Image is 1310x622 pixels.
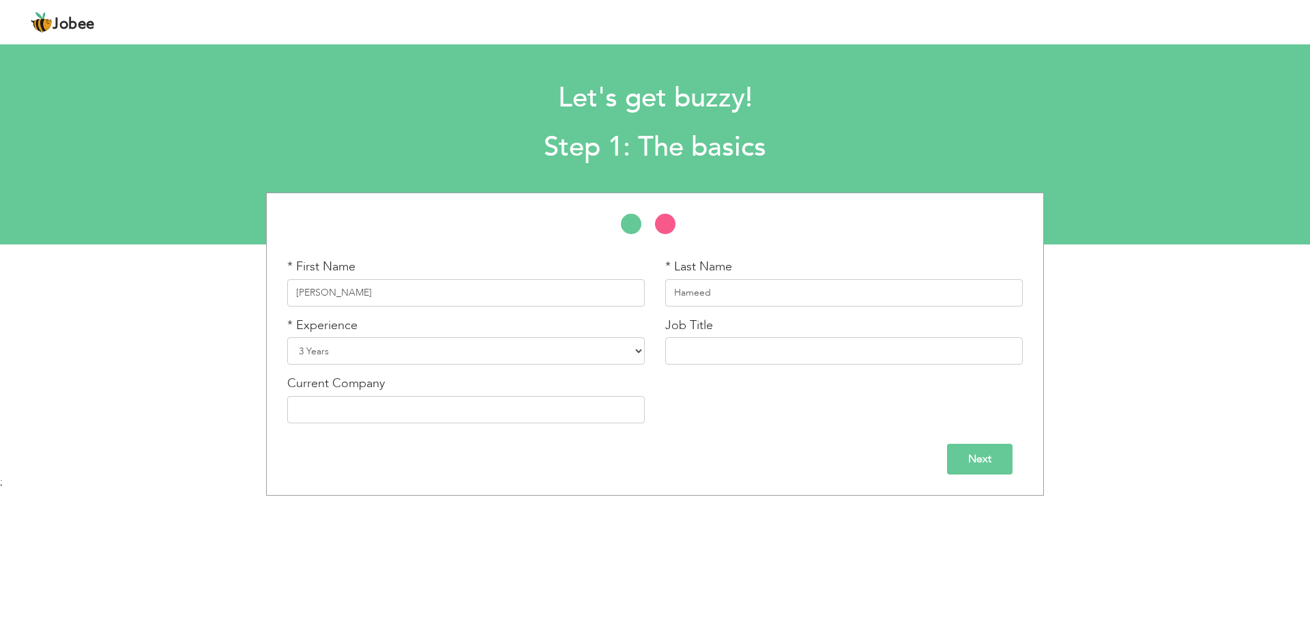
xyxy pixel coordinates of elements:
img: jobee.io [31,12,53,33]
label: * Last Name [665,258,732,276]
input: Next [947,444,1013,475]
label: Job Title [665,317,713,335]
label: * Experience [287,317,358,335]
span: Jobee [53,17,95,32]
label: * First Name [287,258,355,276]
label: Current Company [287,375,385,393]
h1: Let's get buzzy! [174,81,1136,116]
h2: Step 1: The basics [174,130,1136,165]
